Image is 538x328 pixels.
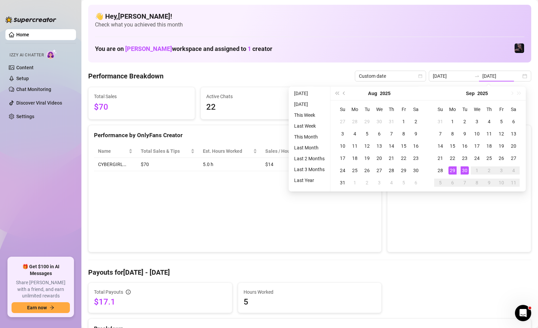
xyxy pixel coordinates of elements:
[95,12,524,21] h4: 👋 Hey, [PERSON_NAME] !
[393,131,525,140] div: Sales by OnlyFans Creator
[474,73,480,79] span: swap-right
[16,76,29,81] a: Setup
[433,72,472,80] input: Start date
[94,93,189,100] span: Total Sales
[12,302,70,313] button: Earn nowarrow-right
[94,288,123,296] span: Total Payouts
[137,158,199,171] td: $70
[16,87,51,92] a: Chat Monitoring
[95,45,272,53] h1: You are on workspace and assigned to creator
[46,49,57,59] img: AI Chatter
[199,158,261,171] td: 5.0 h
[318,93,414,100] span: Messages Sent
[126,290,131,294] span: info-circle
[203,147,252,155] div: Est. Hours Worked
[5,16,56,23] img: logo-BBDzfeDw.svg
[474,73,480,79] span: to
[16,114,34,119] a: Settings
[12,263,70,277] span: 🎁 Get $100 in AI Messages
[16,100,62,106] a: Discover Viral Videos
[261,145,308,158] th: Sales / Hour
[265,147,299,155] span: Sales / Hour
[515,305,531,321] iframe: Intercom live chat
[206,93,302,100] span: Active Chats
[244,296,376,307] span: 5
[94,158,137,171] td: CYBERGIRL…
[418,74,422,78] span: calendar
[125,45,172,52] span: [PERSON_NAME]
[12,279,70,299] span: Share [PERSON_NAME] with a friend, and earn unlimited rewards
[318,101,414,114] span: 63
[95,21,524,29] span: Check what you achieved this month
[94,131,376,140] div: Performance by OnlyFans Creator
[9,52,44,58] span: Izzy AI Chatter
[141,147,189,155] span: Total Sales & Tips
[16,32,29,37] a: Home
[137,145,199,158] th: Total Sales & Tips
[312,161,323,168] span: 5 %
[248,45,251,52] span: 1
[94,101,189,114] span: $70
[482,72,521,80] input: End date
[16,65,34,70] a: Content
[312,147,366,155] span: Chat Conversion
[206,101,302,114] span: 22
[94,145,137,158] th: Name
[308,145,376,158] th: Chat Conversion
[98,147,127,155] span: Name
[94,296,227,307] span: $17.1
[88,71,164,81] h4: Performance Breakdown
[244,288,376,296] span: Hours Worked
[88,268,531,277] h4: Payouts for [DATE] - [DATE]
[359,71,422,81] span: Custom date
[261,158,308,171] td: $14
[515,43,524,53] img: CYBERGIRL
[27,305,47,310] span: Earn now
[50,305,54,310] span: arrow-right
